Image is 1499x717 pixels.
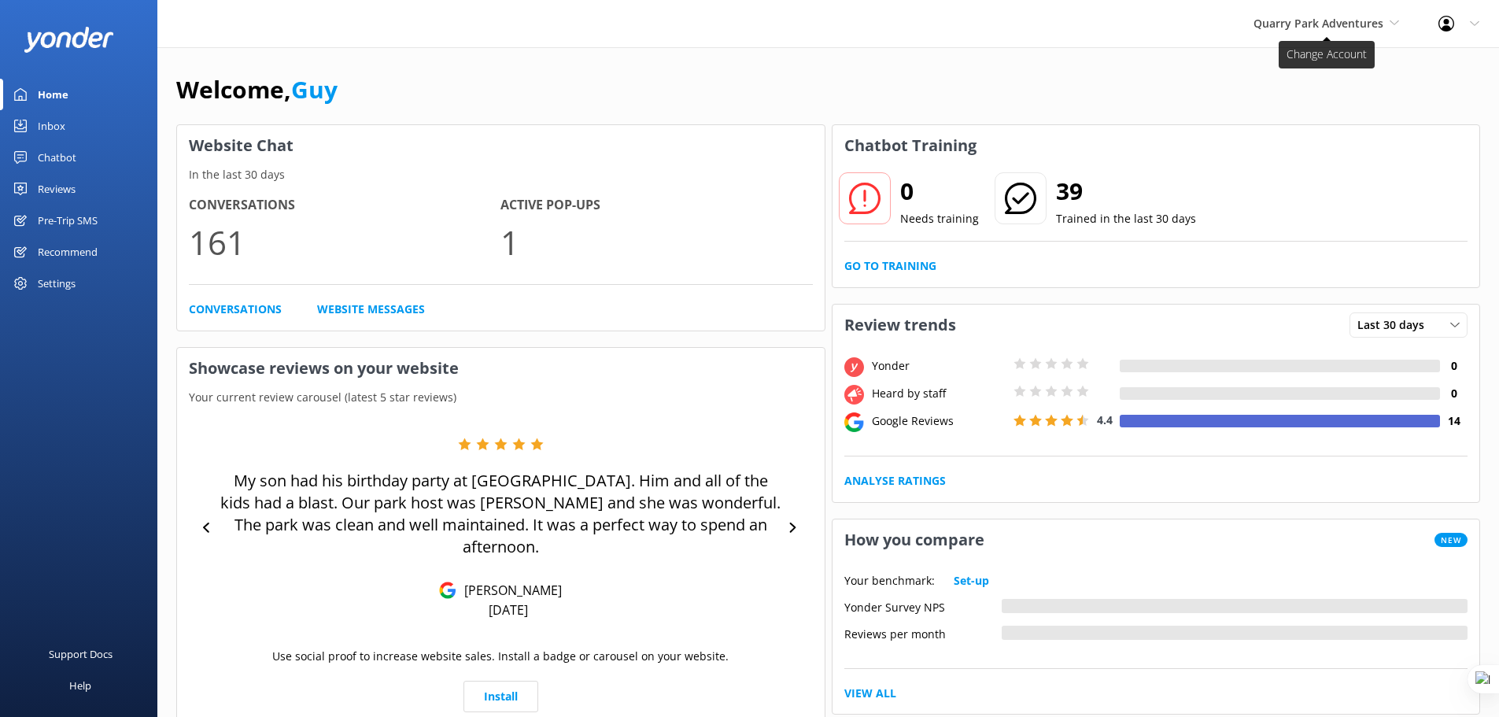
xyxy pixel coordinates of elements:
h2: 0 [900,172,979,210]
p: 161 [189,216,500,268]
p: Your current review carousel (latest 5 star reviews) [177,389,825,406]
div: Help [69,670,91,701]
h1: Welcome, [176,71,338,109]
div: Support Docs [49,638,113,670]
p: [DATE] [489,601,528,619]
div: Reviews per month [844,626,1002,640]
p: Trained in the last 30 days [1056,210,1196,227]
h2: 39 [1056,172,1196,210]
h4: Active Pop-ups [500,195,812,216]
h3: How you compare [833,519,996,560]
div: Home [38,79,68,110]
h3: Showcase reviews on your website [177,348,825,389]
p: Use social proof to increase website sales. Install a badge or carousel on your website. [272,648,729,665]
p: [PERSON_NAME] [456,582,562,599]
div: Settings [38,268,76,299]
span: New [1434,533,1468,547]
a: Website Messages [317,301,425,318]
a: Go to Training [844,257,936,275]
p: Needs training [900,210,979,227]
a: Guy [291,73,338,105]
p: My son had his birthday party at [GEOGRAPHIC_DATA]. Him and all of the kids had a blast. Our park... [220,470,781,558]
div: Reviews [38,173,76,205]
span: Last 30 days [1357,316,1434,334]
div: Heard by staff [868,385,1010,402]
p: Your benchmark: [844,572,935,589]
img: yonder-white-logo.png [24,27,114,53]
div: Google Reviews [868,412,1010,430]
h3: Chatbot Training [833,125,988,166]
div: Recommend [38,236,98,268]
img: Google Reviews [439,582,456,599]
div: Pre-Trip SMS [38,205,98,236]
div: Yonder [868,357,1010,375]
div: Inbox [38,110,65,142]
div: Chatbot [38,142,76,173]
h4: 14 [1440,412,1468,430]
p: In the last 30 days [177,166,825,183]
h4: 0 [1440,357,1468,375]
div: Yonder Survey NPS [844,599,1002,613]
h3: Review trends [833,305,968,346]
a: Set-up [954,572,989,589]
a: View All [844,685,896,702]
h4: Conversations [189,195,500,216]
a: Install [463,681,538,712]
a: Analyse Ratings [844,472,946,490]
span: Quarry Park Adventures [1253,16,1383,31]
span: 4.4 [1097,412,1113,427]
h4: 0 [1440,385,1468,402]
h3: Website Chat [177,125,825,166]
p: 1 [500,216,812,268]
a: Conversations [189,301,282,318]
